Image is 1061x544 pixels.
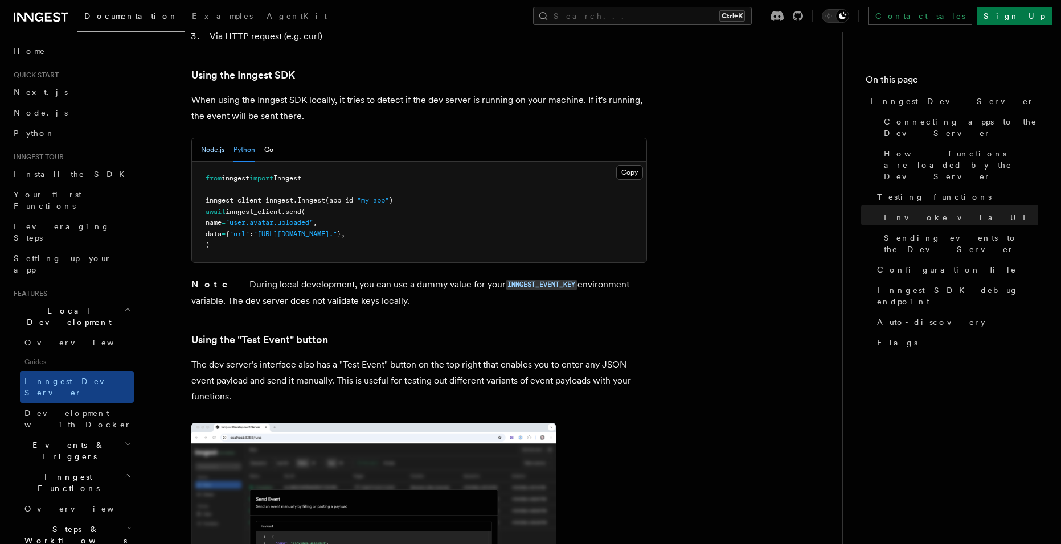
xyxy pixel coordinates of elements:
[870,96,1034,107] span: Inngest Dev Server
[249,174,273,182] span: import
[226,219,313,226] span: "user.avatar.uploaded"
[822,9,849,23] button: Toggle dark mode
[191,332,328,348] a: Using the "Test Event" button
[872,312,1038,332] a: Auto-discovery
[9,153,64,162] span: Inngest tour
[14,190,81,211] span: Your first Functions
[325,196,353,204] span: (app_id
[301,208,305,216] span: (
[879,112,1038,143] a: Connecting apps to the Dev Server
[20,371,134,403] a: Inngest Dev Server
[20,353,134,371] span: Guides
[281,208,285,216] span: .
[353,196,357,204] span: =
[192,11,253,20] span: Examples
[872,332,1038,353] a: Flags
[206,208,226,216] span: await
[265,196,293,204] span: inngest
[20,498,134,519] a: Overview
[14,46,46,57] span: Home
[230,230,249,238] span: "url"
[226,230,230,238] span: {
[337,230,345,238] span: },
[868,7,972,25] a: Contact sales
[20,403,134,435] a: Development with Docker
[191,279,244,290] strong: Note
[191,92,647,124] p: When using the Inngest SDK locally, it tries to detect if the dev server is running on your machi...
[877,191,992,203] span: Testing functions
[877,316,985,328] span: Auto-discovery
[9,471,123,494] span: Inngest Functions
[879,207,1038,228] a: Invoke via UI
[9,467,134,498] button: Inngest Functions
[872,259,1038,280] a: Configuration file
[879,228,1038,259] a: Sending events to the Dev Server
[222,219,226,226] span: =
[206,230,222,238] span: data
[233,138,255,162] button: Python
[866,73,1038,91] h4: On this page
[877,264,1017,275] span: Configuration file
[206,28,647,44] li: Via HTTP request (e.g. curl)
[9,123,134,143] a: Python
[77,3,185,32] a: Documentation
[293,196,297,204] span: .
[14,108,68,117] span: Node.js
[884,116,1038,139] span: Connecting apps to the Dev Server
[14,129,55,138] span: Python
[877,285,1038,307] span: Inngest SDK debug endpoint
[9,82,134,102] a: Next.js
[877,337,917,348] span: Flags
[9,216,134,248] a: Leveraging Steps
[24,409,132,429] span: Development with Docker
[977,7,1052,25] a: Sign Up
[285,208,301,216] span: send
[191,277,647,309] p: - During local development, you can use a dummy value for your environment variable. The dev serv...
[249,230,253,238] span: :
[9,102,134,123] a: Node.js
[222,230,226,238] span: =
[14,254,112,274] span: Setting up your app
[261,196,265,204] span: =
[297,196,325,204] span: Inngest
[9,248,134,280] a: Setting up your app
[884,148,1038,182] span: How functions are loaded by the Dev Server
[191,357,647,405] p: The dev server's interface also has a "Test Event" button on the top right that enables you to en...
[84,11,178,20] span: Documentation
[313,219,317,226] span: ,
[191,67,295,83] a: Using the Inngest SDK
[273,174,301,182] span: Inngest
[9,164,134,184] a: Install the SDK
[884,212,1035,223] span: Invoke via UI
[9,439,124,462] span: Events & Triggers
[222,174,249,182] span: inngest
[357,196,389,204] span: "my_app"
[260,3,334,31] a: AgentKit
[206,174,222,182] span: from
[185,3,260,31] a: Examples
[14,222,110,242] span: Leveraging Steps
[206,241,210,249] span: )
[9,184,134,216] a: Your first Functions
[879,143,1038,187] a: How functions are loaded by the Dev Server
[389,196,393,204] span: )
[872,187,1038,207] a: Testing functions
[866,91,1038,112] a: Inngest Dev Server
[226,208,281,216] span: inngest_client
[20,332,134,353] a: Overview
[9,305,124,328] span: Local Development
[506,280,577,290] code: INNGEST_EVENT_KEY
[206,196,261,204] span: inngest_client
[884,232,1038,255] span: Sending events to the Dev Server
[616,165,643,180] button: Copy
[533,7,752,25] button: Search...Ctrl+K
[253,230,337,238] span: "[URL][DOMAIN_NAME]."
[24,504,142,513] span: Overview
[719,10,745,22] kbd: Ctrl+K
[201,138,224,162] button: Node.js
[267,11,327,20] span: AgentKit
[14,170,132,179] span: Install the SDK
[206,219,222,226] span: name
[9,41,134,61] a: Home
[9,332,134,435] div: Local Development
